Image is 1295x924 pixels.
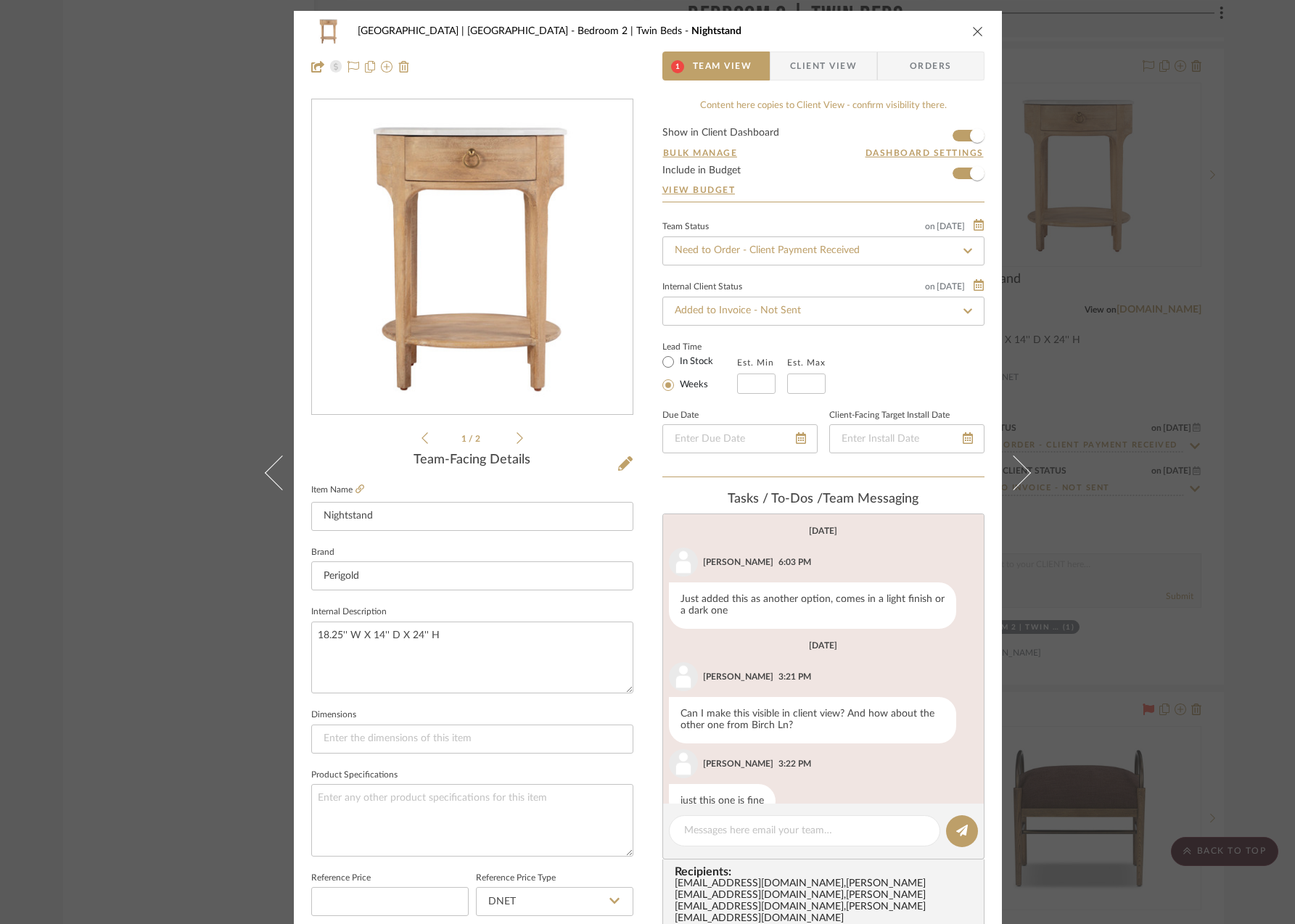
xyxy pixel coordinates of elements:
[703,757,773,770] div: [PERSON_NAME]
[476,875,556,882] label: Reference Price Type
[677,355,713,368] label: In Stock
[693,51,752,81] span: Team View
[677,379,708,392] label: Weeks
[662,236,984,265] input: Type to Search…
[925,222,935,231] span: on
[787,358,826,368] label: Est. Max
[669,548,698,577] img: user_avatar.png
[662,424,818,453] input: Enter Due Date
[311,875,371,882] label: Reference Price
[311,711,356,719] label: Dimensions
[778,556,811,569] div: 6:03 PM
[669,697,956,743] div: Can I make this visible in client view? And how about the other one from Birch Ln?
[469,434,475,443] span: /
[475,434,482,443] span: 2
[662,492,984,508] div: team Messaging
[662,353,737,394] mat-radio-group: Select item type
[778,670,811,683] div: 3:21 PM
[737,358,774,368] label: Est. Min
[662,340,737,353] label: Lead Time
[662,284,742,291] div: Internal Client Status
[311,17,346,46] img: 974ae56f-c644-4600-bcd9-dcff15047b57_48x40.jpg
[311,484,364,496] label: Item Name
[790,51,857,81] span: Client View
[829,424,984,453] input: Enter Install Date
[398,61,410,73] img: Remove from project
[675,865,978,878] span: Recipients:
[311,772,398,779] label: Product Specifications
[311,609,387,616] label: Internal Description
[728,492,823,506] span: Tasks / To-Dos /
[311,502,633,531] input: Enter Item Name
[671,60,684,73] span: 1
[829,412,950,419] label: Client-Facing Target Install Date
[971,25,984,38] button: close
[311,725,633,754] input: Enter the dimensions of this item
[662,184,984,196] a: View Budget
[312,100,633,415] div: 0
[662,297,984,326] input: Type to Search…
[703,670,773,683] div: [PERSON_NAME]
[778,757,811,770] div: 3:22 PM
[865,147,984,160] button: Dashboard Settings
[662,99,984,113] div: Content here copies to Client View - confirm visibility there.
[669,749,698,778] img: user_avatar.png
[935,221,966,231] span: [DATE]
[662,147,739,160] button: Bulk Manage
[703,556,773,569] div: [PERSON_NAME]
[311,561,633,590] input: Enter Brand
[311,453,633,469] div: Team-Facing Details
[662,223,709,231] div: Team Status
[809,526,837,536] div: [DATE]
[669,662,698,691] img: user_avatar.png
[935,281,966,292] span: [DATE]
[577,26,691,36] span: Bedroom 2 | Twin Beds
[315,100,630,415] img: 974ae56f-c644-4600-bcd9-dcff15047b57_436x436.jpg
[691,26,741,36] span: Nightstand
[311,549,334,556] label: Brand
[662,412,699,419] label: Due Date
[809,640,837,651] div: [DATE]
[358,26,577,36] span: [GEOGRAPHIC_DATA] | [GEOGRAPHIC_DATA]
[925,282,935,291] span: on
[669,784,776,819] div: just this one is fine
[461,434,469,443] span: 1
[669,582,956,629] div: Just added this as another option, comes in a light finish or a dark one
[894,51,968,81] span: Orders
